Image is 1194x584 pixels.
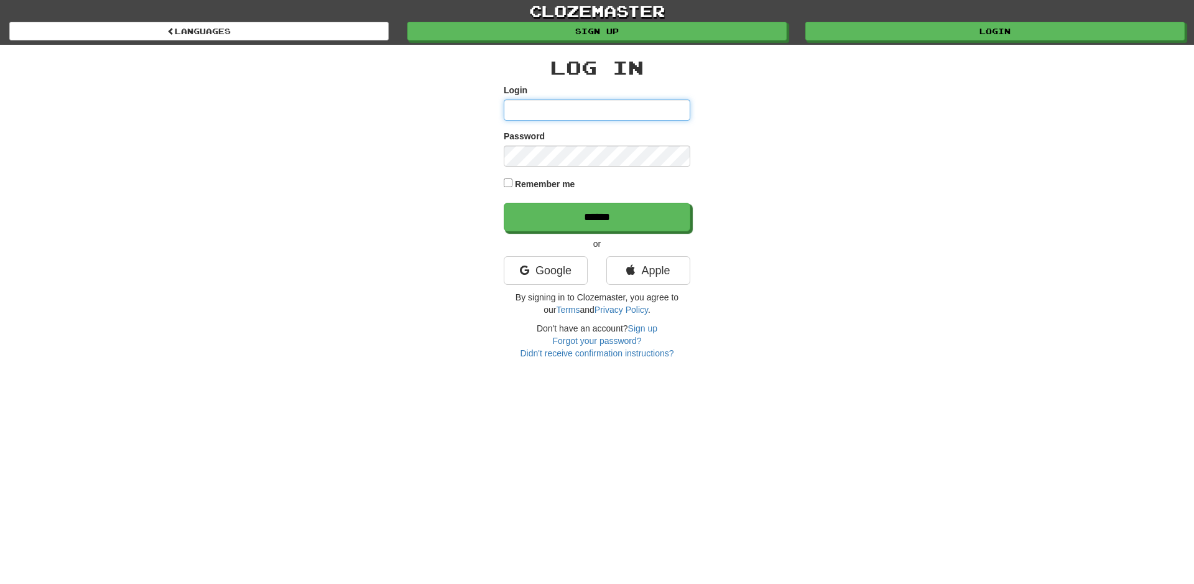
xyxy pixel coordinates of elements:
label: Remember me [515,178,575,190]
a: Terms [556,305,580,315]
a: Forgot your password? [552,336,641,346]
a: Sign up [628,323,657,333]
p: By signing in to Clozemaster, you agree to our and . [504,291,690,316]
label: Login [504,84,527,96]
label: Password [504,130,545,142]
p: or [504,238,690,250]
a: Apple [606,256,690,285]
a: Login [805,22,1185,40]
a: Privacy Policy [595,305,648,315]
h2: Log In [504,57,690,78]
a: Languages [9,22,389,40]
a: Google [504,256,588,285]
a: Didn't receive confirmation instructions? [520,348,673,358]
a: Sign up [407,22,787,40]
div: Don't have an account? [504,322,690,359]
